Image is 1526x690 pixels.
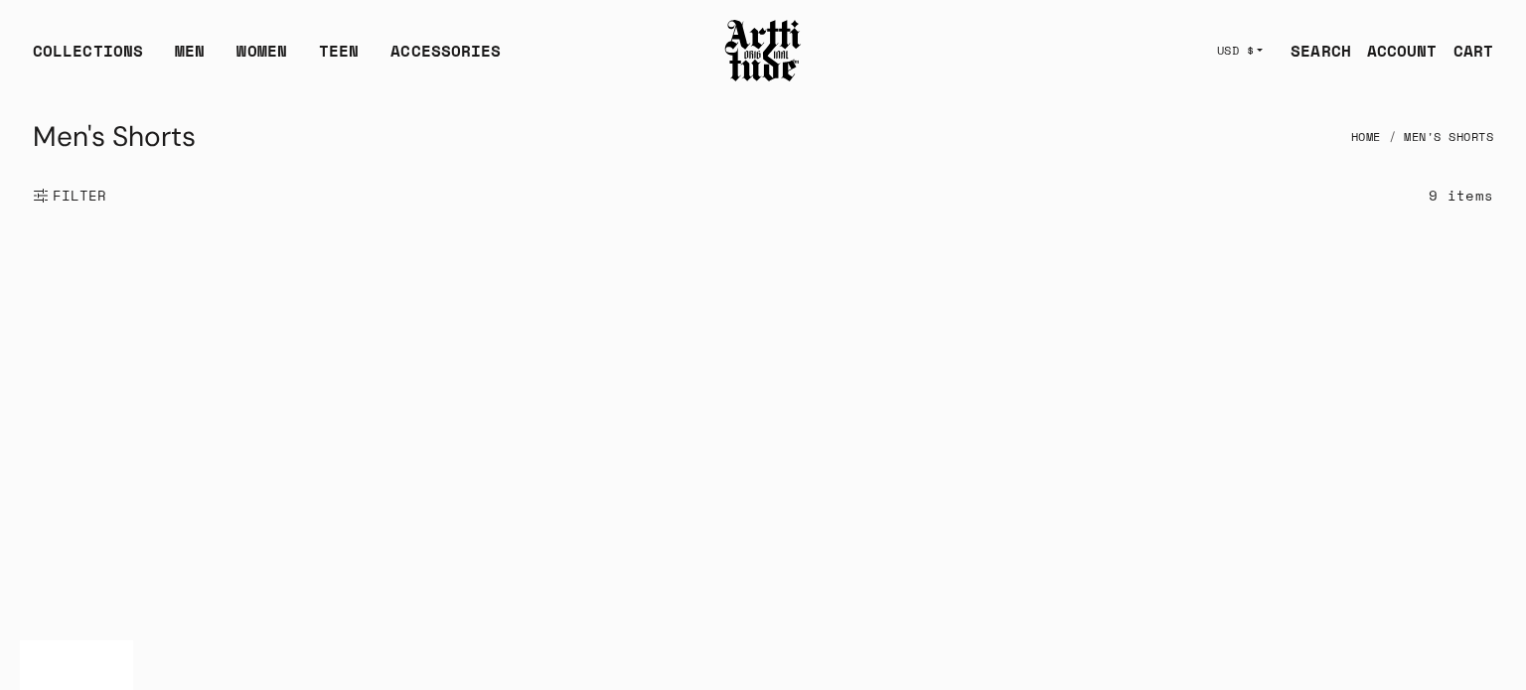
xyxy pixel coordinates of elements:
button: Show filters [33,174,107,217]
div: ACCESSORIES [390,39,501,78]
a: TEEN [319,39,359,78]
div: COLLECTIONS [33,39,143,78]
li: Men's Shorts [1381,115,1494,159]
ul: Main navigation [17,39,517,78]
button: USD $ [1205,29,1276,72]
a: WOMEN [236,39,287,78]
a: SEARCH [1275,31,1351,70]
span: USD $ [1217,43,1255,59]
div: 9 items [1429,184,1493,207]
a: MEN [175,39,205,78]
a: Open cart [1438,31,1493,70]
img: Arttitude [723,17,803,84]
a: Home [1351,115,1381,159]
div: CART [1453,39,1493,63]
span: FILTER [49,186,107,206]
h1: Men's Shorts [33,113,196,161]
a: ACCOUNT [1351,31,1438,70]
